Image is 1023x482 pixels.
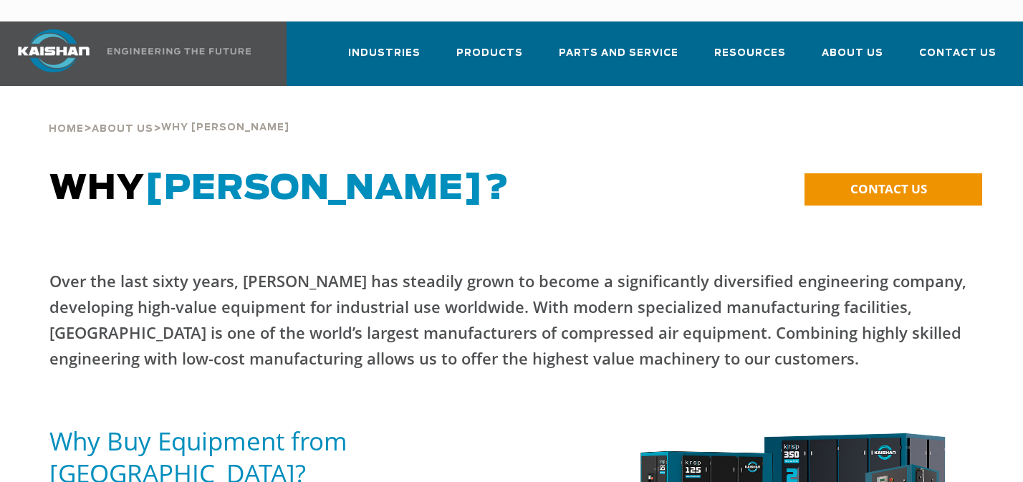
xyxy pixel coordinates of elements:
[348,45,421,62] span: Industries
[456,34,523,83] a: Products
[92,122,153,135] a: About Us
[49,268,974,371] p: Over the last sixty years, [PERSON_NAME] has steadily grown to become a significantly diversified...
[822,45,883,62] span: About Us
[559,45,678,62] span: Parts and Service
[919,34,996,83] a: Contact Us
[805,173,982,206] a: CONTACT US
[107,48,251,54] img: Engineering the future
[49,172,509,206] span: WHY
[714,45,786,62] span: Resources
[919,45,996,62] span: Contact Us
[348,34,421,83] a: Industries
[145,172,509,206] span: [PERSON_NAME]?
[822,34,883,83] a: About Us
[49,122,84,135] a: Home
[161,123,289,132] span: Why [PERSON_NAME]
[49,86,289,140] div: > >
[850,180,927,197] span: CONTACT US
[456,45,523,62] span: Products
[49,125,84,134] span: Home
[714,34,786,83] a: Resources
[92,125,153,134] span: About Us
[559,34,678,83] a: Parts and Service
